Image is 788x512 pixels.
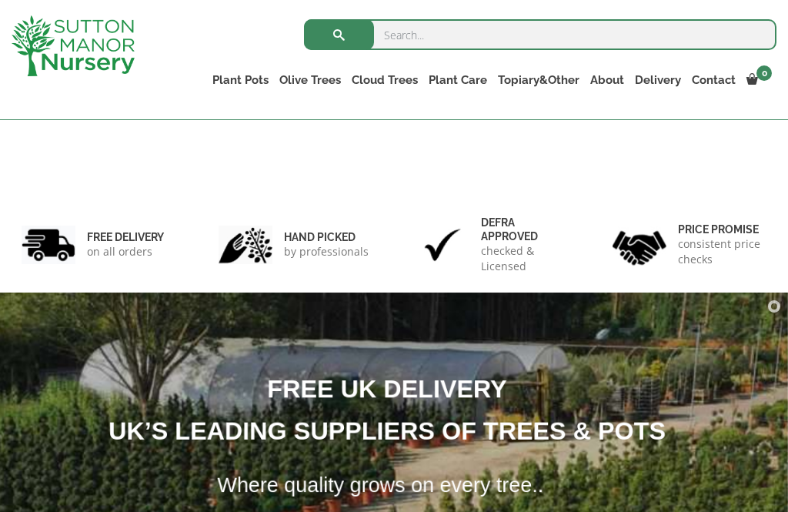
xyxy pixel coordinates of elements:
h6: hand picked [284,230,369,244]
img: 4.jpg [613,221,666,268]
p: consistent price checks [678,236,766,267]
span: 0 [756,65,772,81]
a: Olive Trees [274,69,346,91]
a: Plant Pots [207,69,274,91]
img: logo [12,15,135,76]
p: on all orders [87,244,164,259]
img: 1.jpg [22,226,75,265]
a: Cloud Trees [346,69,423,91]
a: Topiary&Other [492,69,585,91]
p: by professionals [284,244,369,259]
h6: Price promise [678,223,766,236]
a: About [585,69,629,91]
img: 3.jpg [416,226,469,265]
img: 2.jpg [219,226,272,265]
p: checked & Licensed [481,243,569,274]
a: Contact [686,69,741,91]
a: Delivery [629,69,686,91]
a: 0 [741,69,776,91]
h6: Defra approved [481,216,569,243]
h6: FREE DELIVERY [87,230,164,244]
input: Search... [304,19,776,50]
a: Plant Care [423,69,492,91]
